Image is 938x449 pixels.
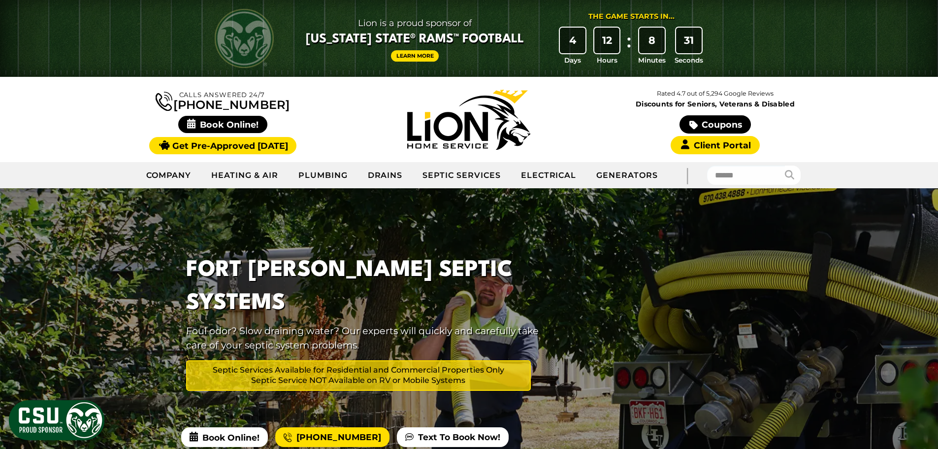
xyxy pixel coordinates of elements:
span: Book Online! [181,427,268,447]
img: Lion Home Service [407,90,530,150]
a: Generators [586,163,668,188]
div: 31 [676,28,702,53]
span: Hours [597,55,617,65]
a: [PHONE_NUMBER] [275,427,389,447]
a: Septic Services [413,163,511,188]
a: Client Portal [671,136,759,154]
a: Company [136,163,202,188]
a: Plumbing [289,163,358,188]
h1: Fort [PERSON_NAME] Septic Systems [186,254,545,320]
a: [PHONE_NUMBER] [156,90,290,111]
span: Septic Services Available for Residential and Commercial Properties Only [191,365,526,376]
span: [US_STATE] State® Rams™ Football [306,31,524,48]
a: Coupons [679,115,750,134]
span: Septic Service NOT Available on RV or Mobile Systems [191,376,526,386]
div: | [668,162,707,188]
a: Get Pre-Approved [DATE] [149,137,296,154]
p: Foul odor? Slow draining water? Our experts will quickly and carefully take care of your septic s... [186,324,545,352]
span: Days [564,55,581,65]
img: CSU Sponsor Badge [7,399,106,442]
a: Text To Book Now! [397,427,509,447]
div: The Game Starts in... [588,11,675,22]
span: Minutes [638,55,666,65]
div: 8 [639,28,665,53]
a: Heating & Air [201,163,288,188]
a: Electrical [511,163,587,188]
img: CSU Rams logo [215,9,274,68]
a: Drains [358,163,413,188]
span: Book Online! [178,116,267,133]
span: Lion is a proud sponsor of [306,15,524,31]
p: Rated 4.7 out of 5,294 Google Reviews [592,88,838,99]
span: Discounts for Seniors, Veterans & Disabled [594,101,837,107]
span: Seconds [675,55,703,65]
a: Learn More [391,50,439,62]
div: : [624,28,634,66]
div: 12 [594,28,620,53]
div: 4 [560,28,585,53]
